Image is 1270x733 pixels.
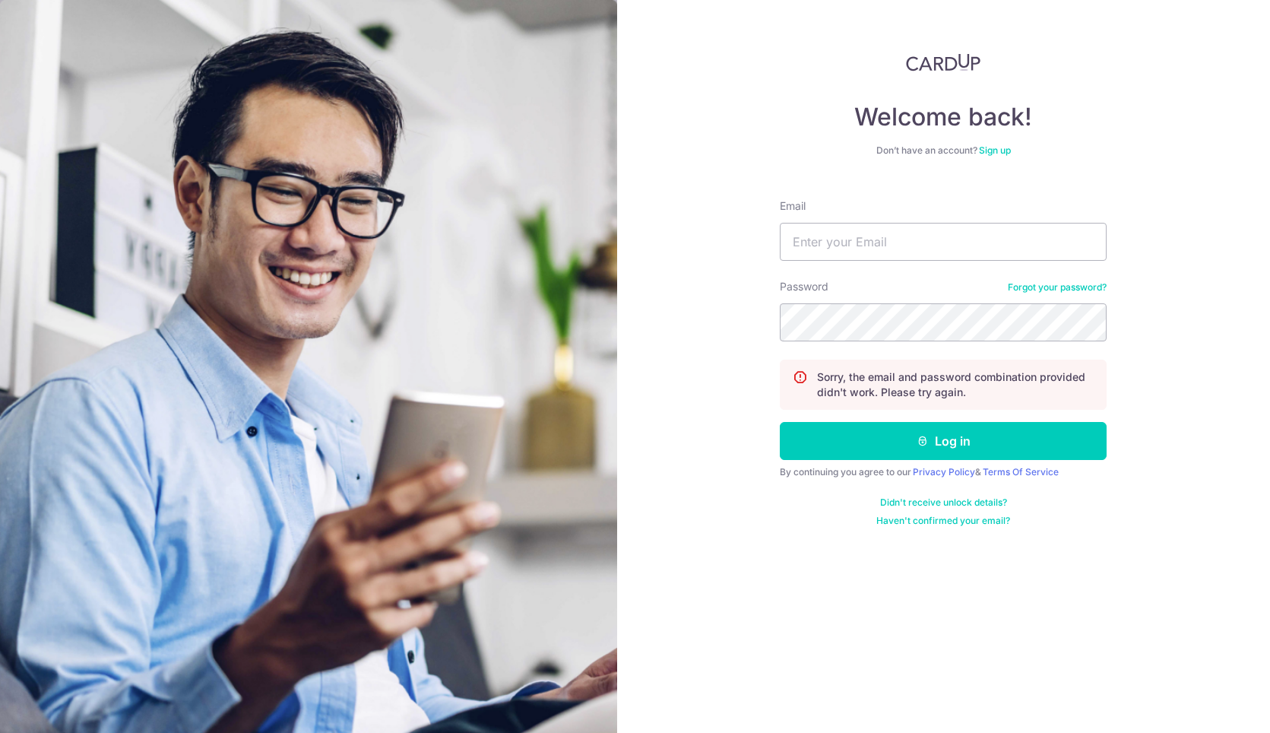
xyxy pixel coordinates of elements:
[1008,281,1107,294] a: Forgot your password?
[780,466,1107,478] div: By continuing you agree to our &
[817,370,1094,400] p: Sorry, the email and password combination provided didn't work. Please try again.
[780,144,1107,157] div: Don’t have an account?
[780,102,1107,132] h4: Welcome back!
[876,515,1010,527] a: Haven't confirmed your email?
[880,497,1007,509] a: Didn't receive unlock details?
[780,223,1107,261] input: Enter your Email
[979,144,1011,156] a: Sign up
[983,466,1059,478] a: Terms Of Service
[780,198,806,214] label: Email
[780,422,1107,460] button: Log in
[913,466,975,478] a: Privacy Policy
[906,53,980,71] img: CardUp Logo
[780,279,828,294] label: Password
